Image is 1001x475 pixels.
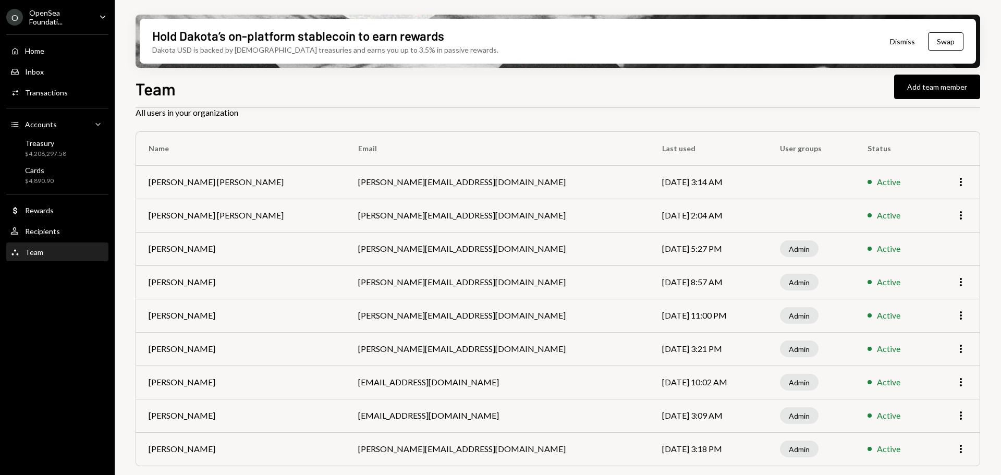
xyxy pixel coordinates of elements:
[25,166,54,175] div: Cards
[136,199,346,232] td: [PERSON_NAME] [PERSON_NAME]
[780,307,819,324] div: Admin
[136,399,346,432] td: [PERSON_NAME]
[6,222,108,240] a: Recipients
[346,165,650,199] td: [PERSON_NAME][EMAIL_ADDRESS][DOMAIN_NAME]
[6,62,108,81] a: Inbox
[136,366,346,399] td: [PERSON_NAME]
[346,366,650,399] td: [EMAIL_ADDRESS][DOMAIN_NAME]
[877,409,900,422] div: Active
[650,132,767,165] th: Last used
[780,407,819,424] div: Admin
[780,340,819,357] div: Admin
[346,132,650,165] th: Email
[855,132,931,165] th: Status
[877,176,900,188] div: Active
[346,265,650,299] td: [PERSON_NAME][EMAIL_ADDRESS][DOMAIN_NAME]
[25,177,54,186] div: $4,890.90
[136,78,176,99] h1: Team
[136,265,346,299] td: [PERSON_NAME]
[346,232,650,265] td: [PERSON_NAME][EMAIL_ADDRESS][DOMAIN_NAME]
[25,150,66,159] div: $4,208,297.58
[25,206,54,215] div: Rewards
[877,242,900,255] div: Active
[152,27,444,44] div: Hold Dakota’s on-platform stablecoin to earn rewards
[152,44,498,55] div: Dakota USD is backed by [DEMOGRAPHIC_DATA] treasuries and earns you up to 3.5% in passive rewards.
[877,343,900,355] div: Active
[136,232,346,265] td: [PERSON_NAME]
[877,443,900,455] div: Active
[136,299,346,332] td: [PERSON_NAME]
[767,132,854,165] th: User groups
[6,201,108,220] a: Rewards
[877,376,900,388] div: Active
[25,227,60,236] div: Recipients
[650,366,767,399] td: [DATE] 10:02 AM
[877,29,928,54] button: Dismiss
[650,265,767,299] td: [DATE] 8:57 AM
[346,399,650,432] td: [EMAIL_ADDRESS][DOMAIN_NAME]
[877,209,900,222] div: Active
[25,248,43,257] div: Team
[6,41,108,60] a: Home
[136,165,346,199] td: [PERSON_NAME] [PERSON_NAME]
[25,88,68,97] div: Transactions
[29,8,91,26] div: OpenSea Foundati...
[6,9,23,26] div: O
[780,274,819,290] div: Admin
[780,374,819,391] div: Admin
[650,399,767,432] td: [DATE] 3:09 AM
[780,441,819,457] div: Admin
[6,242,108,261] a: Team
[25,120,57,129] div: Accounts
[346,199,650,232] td: [PERSON_NAME][EMAIL_ADDRESS][DOMAIN_NAME]
[346,299,650,332] td: [PERSON_NAME][EMAIL_ADDRESS][DOMAIN_NAME]
[136,332,346,366] td: [PERSON_NAME]
[25,67,44,76] div: Inbox
[25,139,66,148] div: Treasury
[346,432,650,466] td: [PERSON_NAME][EMAIL_ADDRESS][DOMAIN_NAME]
[6,83,108,102] a: Transactions
[877,276,900,288] div: Active
[136,132,346,165] th: Name
[346,332,650,366] td: [PERSON_NAME][EMAIL_ADDRESS][DOMAIN_NAME]
[136,106,980,119] div: All users in your organization
[650,199,767,232] td: [DATE] 2:04 AM
[877,309,900,322] div: Active
[25,46,44,55] div: Home
[650,232,767,265] td: [DATE] 5:27 PM
[650,332,767,366] td: [DATE] 3:21 PM
[928,32,963,51] button: Swap
[6,136,108,161] a: Treasury$4,208,297.58
[136,432,346,466] td: [PERSON_NAME]
[780,240,819,257] div: Admin
[6,163,108,188] a: Cards$4,890.90
[6,115,108,133] a: Accounts
[650,432,767,466] td: [DATE] 3:18 PM
[650,299,767,332] td: [DATE] 11:00 PM
[894,75,980,99] button: Add team member
[650,165,767,199] td: [DATE] 3:14 AM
